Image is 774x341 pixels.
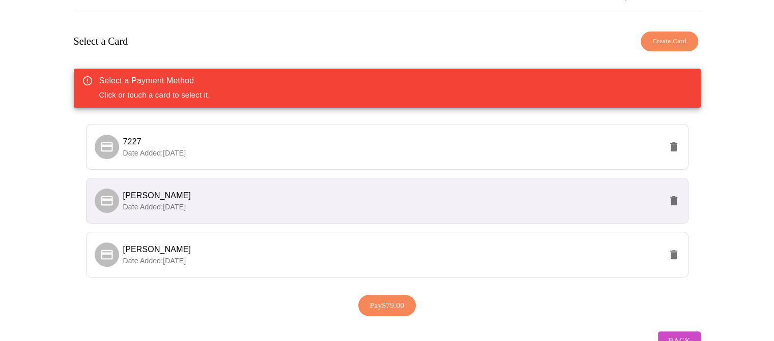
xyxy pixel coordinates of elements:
span: [PERSON_NAME] [123,245,191,254]
span: [PERSON_NAME] [123,191,191,200]
span: Date Added: [DATE] [123,203,186,211]
div: Select a Payment Method [99,75,210,87]
button: Create Card [641,32,698,51]
button: Pay$79.00 [358,295,416,316]
span: Pay $79.00 [370,299,405,312]
div: Click or touch a card to select it. [99,72,210,105]
span: Date Added: [DATE] [123,149,186,157]
span: Create Card [652,36,686,47]
span: Date Added: [DATE] [123,257,186,265]
h3: Select a Card [74,36,128,47]
button: delete [662,189,686,213]
button: delete [662,242,686,267]
button: delete [662,135,686,159]
span: 7227 [123,137,141,146]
